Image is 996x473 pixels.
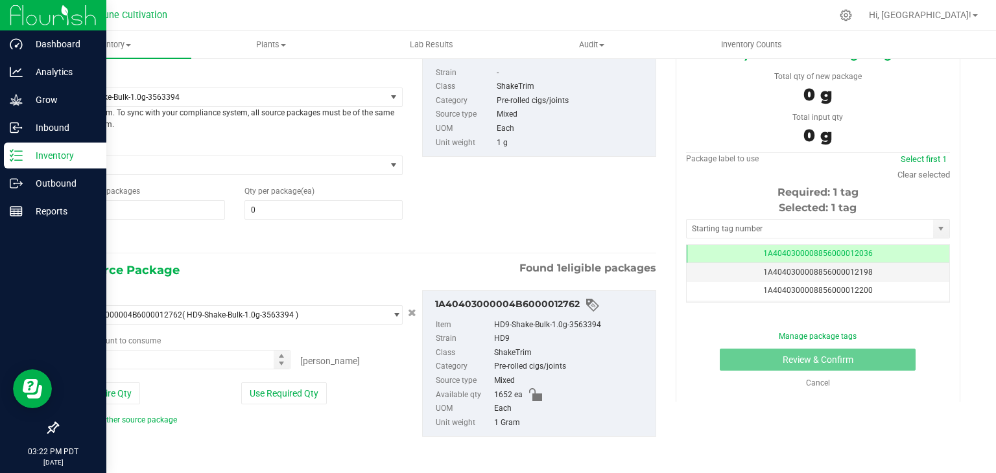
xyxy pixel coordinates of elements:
div: 1 g [497,136,649,150]
div: HD9 [494,332,649,346]
span: Audit [512,39,671,51]
a: Select first 1 [901,154,947,164]
a: Inventory [31,31,191,58]
div: Pre-rolled cigs/joints [497,94,649,108]
a: Clear selected [897,170,950,179]
a: Plants [191,31,351,58]
span: Decrease value [274,360,290,369]
input: 0 [245,201,402,219]
div: HD9-Shake-Bulk-1.0g-3563394 [494,318,649,332]
div: Pre-rolled cigs/joints [494,360,649,374]
span: HD9 [73,161,368,170]
span: Inventory [31,39,191,51]
button: Use Required Qty [241,382,327,404]
p: Inventory [23,148,101,163]
a: Cancel [806,378,830,387]
span: Required: 1 tag [777,186,859,198]
span: Increase value [274,351,290,360]
span: Package label to use [686,154,759,163]
a: Manage package tags [779,332,857,341]
span: 1A4040300008856000012200 [763,286,873,295]
span: HD9-Shake-Bulk-1.0g-3563394 [73,93,368,102]
label: Unit weight [436,136,494,150]
label: Strain [436,332,492,346]
span: Hi, [GEOGRAPHIC_DATA]! [869,10,971,20]
input: 0 ea [67,351,290,369]
a: Add another source package [67,415,177,424]
span: Qty per package [244,187,314,196]
div: Manage settings [838,9,854,21]
span: Selected: 1 tag [779,202,857,214]
label: Class [436,80,494,94]
label: Source type [436,108,494,122]
button: Cancel button [404,304,420,323]
button: Review & Confirm [720,349,916,371]
label: Unit weight [436,416,492,430]
div: Mixed [494,374,649,388]
span: select [385,88,401,106]
inline-svg: Analytics [10,65,23,78]
p: Reports [23,203,101,219]
label: UOM [436,402,492,416]
inline-svg: Reports [10,205,23,218]
div: 1A40403000004B6000012762 [435,297,649,313]
label: Class [436,346,492,360]
a: Audit [512,31,672,58]
a: Lab Results [351,31,512,58]
span: 0 g [803,84,832,105]
span: Inventory Counts [704,39,800,51]
span: select [385,306,401,324]
span: Total input qty [792,113,843,122]
inline-svg: Inventory [10,149,23,162]
input: 1 [67,201,224,219]
iframe: Resource center [13,369,52,408]
p: Dashboard [23,36,101,52]
inline-svg: Grow [10,93,23,106]
span: Found eligible packages [519,260,656,276]
span: 1A4040300008856000012036 [763,249,873,258]
span: count [97,336,117,345]
input: Starting tag number [687,220,933,238]
span: (ea) [301,187,314,196]
inline-svg: Dashboard [10,38,23,51]
span: 2) Source Package [67,260,180,280]
p: Grow [23,92,101,108]
inline-svg: Outbound [10,177,23,190]
span: Dune Cultivation [98,10,167,21]
span: ( HD9-Shake-Bulk-1.0g-3563394 ) [182,310,298,319]
p: Outbound [23,176,101,191]
span: [PERSON_NAME] [300,356,360,366]
label: Category [436,94,494,108]
p: 03:22 PM PDT [6,446,101,457]
span: select [385,156,401,174]
span: 1A4040300008856000012198 [763,268,873,277]
span: Lab Results [392,39,471,51]
div: - [497,66,649,80]
span: 1 [557,262,561,274]
a: Inventory Counts [672,31,832,58]
div: ShakeTrim [497,80,649,94]
p: [DATE] [6,457,101,467]
p: External item. To sync with your compliance system, all source packages must be of the same exter... [67,107,403,130]
span: Package to consume [67,336,161,345]
div: ShakeTrim [494,346,649,360]
div: Each [494,402,649,416]
label: Category [436,360,492,374]
span: 0 g [803,125,832,146]
label: Available qty [436,388,492,402]
div: 1 Gram [494,416,649,430]
span: 1A40403000004B6000012762 [73,310,182,319]
label: Source type [436,374,492,388]
inline-svg: Inbound [10,121,23,134]
span: Total qty of new package [774,72,862,81]
p: Inbound [23,120,101,135]
label: Item [436,318,492,332]
span: 1652 ea [494,388,523,402]
div: Each [497,122,649,136]
label: Strain [436,66,494,80]
span: Plants [192,39,351,51]
label: UOM [436,122,494,136]
div: Mixed [497,108,649,122]
p: Analytics [23,64,101,80]
span: select [933,220,949,238]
